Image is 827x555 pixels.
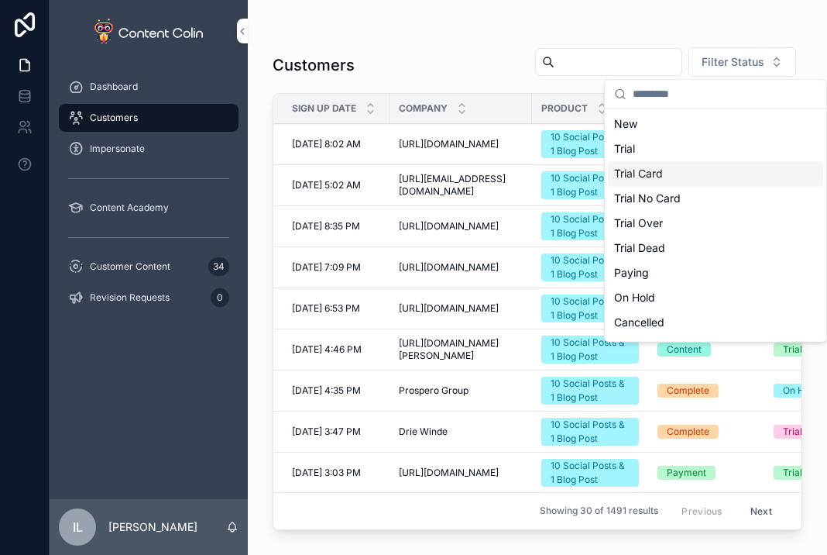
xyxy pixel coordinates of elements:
[541,418,639,446] a: 10 Social Posts & 1 Blog Post
[551,418,630,446] div: 10 Social Posts & 1 Blog Post
[292,384,380,397] a: [DATE] 4:35 PM
[667,425,709,439] div: Complete
[608,112,823,136] div: New
[399,467,523,479] a: [URL][DOMAIN_NAME]
[292,138,361,150] span: [DATE] 8:02 AM
[399,384,468,397] span: Prospero Group
[94,19,203,43] img: App logo
[399,426,448,438] span: Drie Winde
[90,291,170,304] span: Revision Requests
[783,466,802,480] div: Trial
[608,236,823,260] div: Trial Dead
[292,467,361,479] span: [DATE] 3:03 PM
[399,220,499,233] span: [URL][DOMAIN_NAME]
[551,459,630,487] div: 10 Social Posts & 1 Blog Post
[541,295,639,322] a: 10 Social Posts & 1 Blog Post
[292,343,362,356] span: [DATE] 4:46 PM
[783,384,818,398] div: On Hold
[59,73,238,101] a: Dashboard
[90,81,138,93] span: Dashboard
[399,337,523,362] a: [URL][DOMAIN_NAME][PERSON_NAME]
[90,260,170,273] span: Customer Content
[551,295,630,322] div: 10 Social Posts & 1 Blog Post
[688,47,796,77] button: Select Button
[608,260,823,285] div: Paying
[399,467,499,479] span: [URL][DOMAIN_NAME]
[292,102,356,115] span: Sign Up Date
[59,104,238,132] a: Customers
[783,425,826,439] div: Trial Card
[540,505,658,518] span: Showing 30 of 1491 results
[399,261,523,274] a: [URL][DOMAIN_NAME]
[541,171,639,199] a: 10 Social Posts & 1 Blog Post
[292,302,360,315] span: [DATE] 6:53 PM
[605,109,826,341] div: Suggestions
[702,54,764,70] span: Filter Status
[667,343,702,357] div: Content
[292,220,360,233] span: [DATE] 8:35 PM
[73,518,83,536] span: IL
[292,179,380,191] a: [DATE] 5:02 AM
[59,194,238,222] a: Content Academy
[657,466,755,480] a: Payment
[608,285,823,310] div: On Hold
[657,425,755,439] a: Complete
[90,143,145,155] span: Impersonate
[292,302,380,315] a: [DATE] 6:53 PM
[59,253,238,281] a: Customer Content34
[292,343,380,356] a: [DATE] 4:46 PM
[667,384,709,398] div: Complete
[399,261,499,274] span: [URL][DOMAIN_NAME]
[541,336,639,364] a: 10 Social Posts & 1 Blog Post
[90,112,138,124] span: Customers
[657,384,755,398] a: Complete
[608,310,823,335] div: Cancelled
[399,302,523,315] a: [URL][DOMAIN_NAME]
[399,173,523,198] a: [URL][EMAIL_ADDRESS][DOMAIN_NAME]
[292,384,361,397] span: [DATE] 4:35 PM
[399,138,499,150] span: [URL][DOMAIN_NAME]
[667,466,706,480] div: Payment
[541,253,639,281] a: 10 Social Posts & 1 Blog Post
[273,54,355,76] h1: Customers
[608,211,823,236] div: Trial Over
[399,102,448,115] span: Company
[59,284,238,312] a: Revision Requests0
[541,377,639,405] a: 10 Social Posts & 1 Blog Post
[292,179,361,191] span: [DATE] 5:02 AM
[551,336,630,364] div: 10 Social Posts & 1 Blog Post
[59,135,238,163] a: Impersonate
[90,202,169,214] span: Content Academy
[399,426,523,438] a: Drie Winde
[292,426,380,438] a: [DATE] 3:47 PM
[292,426,361,438] span: [DATE] 3:47 PM
[541,212,639,240] a: 10 Social Posts & 1 Blog Post
[292,261,361,274] span: [DATE] 7:09 PM
[608,136,823,161] div: Trial
[211,288,229,307] div: 0
[292,138,380,150] a: [DATE] 8:02 AM
[292,261,380,274] a: [DATE] 7:09 PM
[739,499,783,523] button: Next
[399,384,523,397] a: Prospero Group
[50,62,248,332] div: scrollable content
[399,220,523,233] a: [URL][DOMAIN_NAME]
[541,459,639,487] a: 10 Social Posts & 1 Blog Post
[208,257,229,276] div: 34
[551,377,630,405] div: 10 Social Posts & 1 Blog Post
[608,161,823,186] div: Trial Card
[783,343,802,357] div: Trial
[551,212,630,240] div: 10 Social Posts & 1 Blog Post
[551,171,630,199] div: 10 Social Posts & 1 Blog Post
[551,130,630,158] div: 10 Social Posts & 1 Blog Post
[541,102,588,115] span: Product
[399,302,499,315] span: [URL][DOMAIN_NAME]
[608,186,823,211] div: Trial No Card
[292,220,380,233] a: [DATE] 8:35 PM
[541,130,639,158] a: 10 Social Posts & 1 Blog Post
[292,467,380,479] a: [DATE] 3:03 PM
[608,335,823,360] div: System Cancelled
[399,138,523,150] a: [URL][DOMAIN_NAME]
